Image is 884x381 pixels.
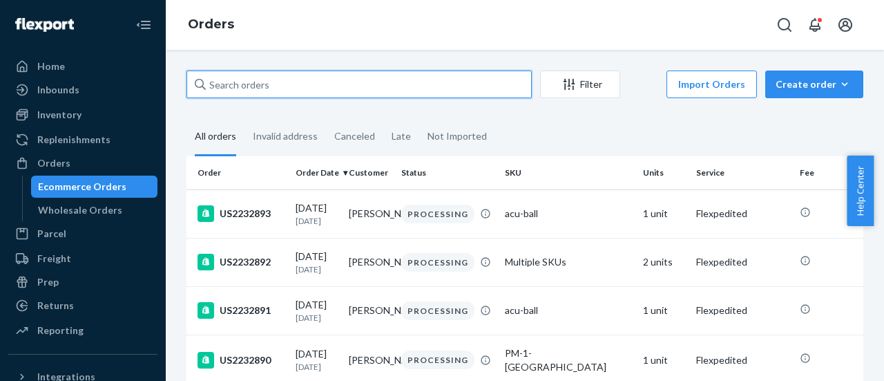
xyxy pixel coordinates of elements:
td: Multiple SKUs [499,238,637,286]
button: Create order [765,71,863,98]
th: SKU [499,156,637,189]
div: Create order [776,77,853,91]
div: US2232893 [198,205,285,222]
button: Filter [540,71,620,98]
a: Wholesale Orders [31,199,158,221]
th: Status [396,156,499,189]
div: [DATE] [296,347,338,373]
div: [DATE] [296,201,338,227]
div: Filter [541,77,619,91]
p: Flexpedited [696,255,789,269]
p: [DATE] [296,263,338,275]
td: [PERSON_NAME] [343,189,396,238]
div: Prep [37,275,59,289]
a: Orders [188,17,234,32]
th: Service [691,156,794,189]
button: Open account menu [832,11,859,39]
div: Inbounds [37,83,79,97]
div: All orders [195,118,236,156]
div: Late [392,118,411,154]
div: Returns [37,299,74,313]
th: Order Date [290,156,343,189]
p: Flexpedited [696,353,789,367]
a: Home [8,55,157,77]
div: US2232892 [198,254,285,270]
td: 2 units [637,238,691,286]
div: Not Imported [427,118,487,154]
th: Order [186,156,290,189]
button: Import Orders [666,71,757,98]
ol: breadcrumbs [177,5,245,45]
p: Flexpedited [696,304,789,317]
div: Ecommerce Orders [38,180,126,194]
a: Orders [8,152,157,174]
td: 1 unit [637,189,691,238]
th: Fee [794,156,877,189]
td: [PERSON_NAME] [343,286,396,335]
td: 1 unit [637,286,691,335]
a: Ecommerce Orders [31,176,158,198]
div: Orders [37,156,70,170]
div: PM-1-[GEOGRAPHIC_DATA] [505,346,632,374]
p: [DATE] [296,361,338,373]
button: Open Search Box [771,11,798,39]
a: Returns [8,295,157,317]
div: Replenishments [37,133,110,147]
div: US2232891 [198,302,285,319]
div: [DATE] [296,298,338,324]
button: Open notifications [801,11,829,39]
a: Replenishments [8,129,157,151]
div: Invalid address [253,118,318,154]
div: Canceled [334,118,375,154]
a: Inventory [8,104,157,126]
div: Wholesale Orders [38,203,122,217]
div: Reporting [37,324,84,337]
div: [DATE] [296,250,338,275]
th: Units [637,156,691,189]
td: [PERSON_NAME] [343,238,396,286]
p: Flexpedited [696,207,789,221]
button: Close Navigation [130,11,157,39]
a: Inbounds [8,79,157,101]
div: PROCESSING [401,205,474,223]
div: PROCESSING [401,301,474,320]
div: Inventory [37,108,81,122]
p: [DATE] [296,215,338,227]
div: Customer [349,167,391,178]
div: Home [37,59,65,73]
div: US2232890 [198,352,285,369]
div: PROCESSING [401,351,474,369]
div: acu-ball [505,207,632,221]
div: PROCESSING [401,253,474,272]
a: Parcel [8,223,157,245]
div: Parcel [37,227,66,241]
a: Reporting [8,319,157,342]
a: Freight [8,248,157,270]
a: Prep [8,271,157,293]
div: acu-ball [505,304,632,317]
button: Help Center [847,156,874,226]
input: Search orders [186,71,532,98]
div: Freight [37,252,71,266]
p: [DATE] [296,312,338,324]
img: Flexport logo [15,18,74,32]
